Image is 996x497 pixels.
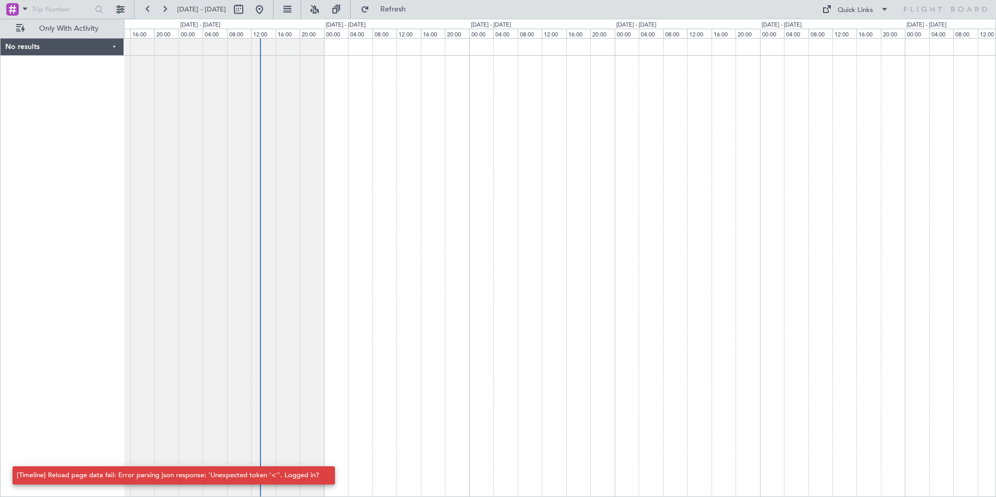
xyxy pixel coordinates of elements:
[177,5,226,14] span: [DATE] - [DATE]
[953,29,977,38] div: 08:00
[348,29,372,38] div: 04:00
[300,29,323,38] div: 20:00
[154,29,178,38] div: 20:00
[639,29,663,38] div: 04:00
[762,21,802,30] div: [DATE] - [DATE]
[227,29,251,38] div: 08:00
[11,20,113,37] button: Only With Activity
[615,29,639,38] div: 00:00
[784,29,808,38] div: 04:00
[32,2,92,17] input: Trip Number
[396,29,420,38] div: 12:00
[929,29,953,38] div: 04:00
[518,29,542,38] div: 08:00
[687,29,711,38] div: 12:00
[808,29,832,38] div: 08:00
[856,29,880,38] div: 16:00
[616,21,656,30] div: [DATE] - [DATE]
[371,6,415,13] span: Refresh
[566,29,590,38] div: 16:00
[421,29,445,38] div: 16:00
[203,29,227,38] div: 04:00
[817,1,894,18] button: Quick Links
[881,29,905,38] div: 20:00
[180,21,220,30] div: [DATE] - [DATE]
[251,29,275,38] div: 12:00
[493,29,517,38] div: 04:00
[326,21,366,30] div: [DATE] - [DATE]
[736,29,760,38] div: 20:00
[27,25,110,32] span: Only With Activity
[542,29,566,38] div: 12:00
[832,29,856,38] div: 12:00
[17,470,319,481] div: [Timeline] Reload page data fail: Error parsing json response: 'Unexpected token '<''. Logged in?
[356,1,418,18] button: Refresh
[276,29,300,38] div: 16:00
[471,21,511,30] div: [DATE] - [DATE]
[130,29,154,38] div: 16:00
[760,29,784,38] div: 00:00
[590,29,614,38] div: 20:00
[324,29,348,38] div: 00:00
[372,29,396,38] div: 08:00
[905,29,929,38] div: 00:00
[179,29,203,38] div: 00:00
[712,29,736,38] div: 16:00
[663,29,687,38] div: 08:00
[469,29,493,38] div: 00:00
[445,29,469,38] div: 20:00
[906,21,947,30] div: [DATE] - [DATE]
[838,5,873,16] div: Quick Links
